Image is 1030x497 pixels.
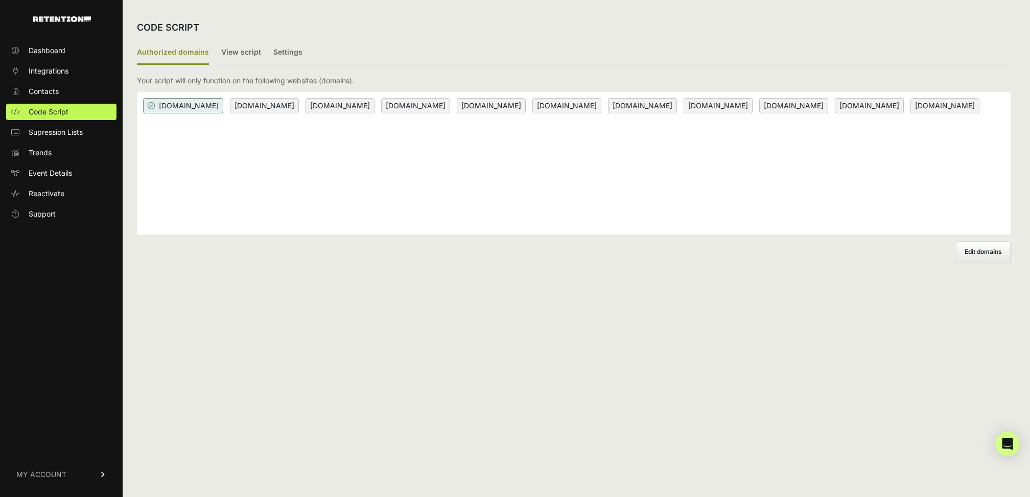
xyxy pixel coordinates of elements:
a: Dashboard [6,42,116,59]
span: Integrations [29,66,68,76]
span: Code Script [29,107,68,117]
a: Integrations [6,63,116,79]
span: [DOMAIN_NAME] [457,98,526,113]
span: [DOMAIN_NAME] [230,98,299,113]
span: [DOMAIN_NAME] [910,98,979,113]
a: Code Script [6,104,116,120]
span: Contacts [29,86,59,97]
span: [DOMAIN_NAME] [608,98,677,113]
h2: CODE SCRIPT [137,20,199,35]
label: View script [221,41,261,65]
span: [DOMAIN_NAME] [532,98,601,113]
a: Supression Lists [6,124,116,140]
span: Dashboard [29,45,65,56]
span: Edit domains [965,248,1002,255]
span: Supression Lists [29,127,83,137]
a: Support [6,206,116,222]
span: MY ACCOUNT [16,469,66,480]
span: [DOMAIN_NAME] [306,98,374,113]
span: Trends [29,148,52,158]
label: Settings [273,41,302,65]
a: Trends [6,145,116,161]
a: MY ACCOUNT [6,459,116,490]
a: Contacts [6,83,116,100]
a: Event Details [6,165,116,181]
img: Retention.com [33,16,91,22]
span: Reactivate [29,188,64,199]
span: [DOMAIN_NAME] [684,98,753,113]
span: [DOMAIN_NAME] [759,98,828,113]
a: Reactivate [6,185,116,202]
div: Open Intercom Messenger [995,432,1020,456]
label: Authorized domains [137,41,209,65]
p: Your script will only function on the following websites (domains). [137,76,354,86]
span: [DOMAIN_NAME] [143,98,223,113]
span: [DOMAIN_NAME] [381,98,450,113]
span: Event Details [29,168,72,178]
span: Support [29,209,56,219]
span: [DOMAIN_NAME] [835,98,904,113]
